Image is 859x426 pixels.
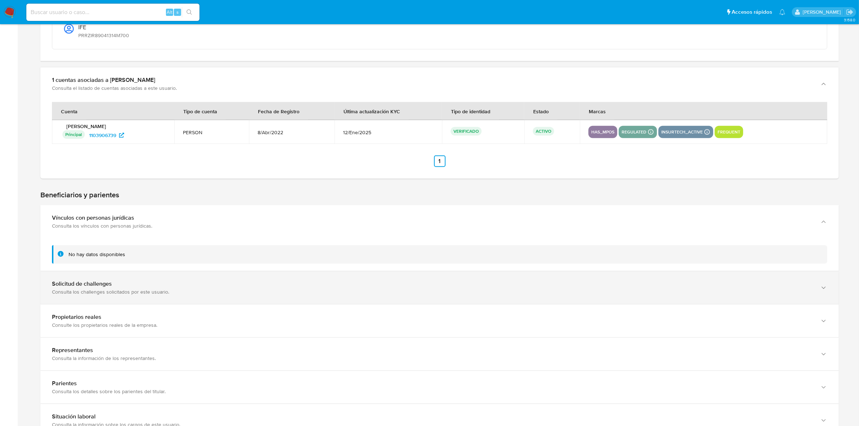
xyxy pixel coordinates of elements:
a: Notificaciones [779,9,785,15]
input: Buscar usuario o caso... [26,8,200,17]
button: search-icon [182,7,197,17]
a: Salir [846,8,854,16]
span: Alt [167,9,172,16]
span: 3.158.0 [844,17,855,23]
p: francisco.martinezsilva@mercadolibre.com.mx [803,9,843,16]
span: s [176,9,179,16]
span: Accesos rápidos [732,8,772,16]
